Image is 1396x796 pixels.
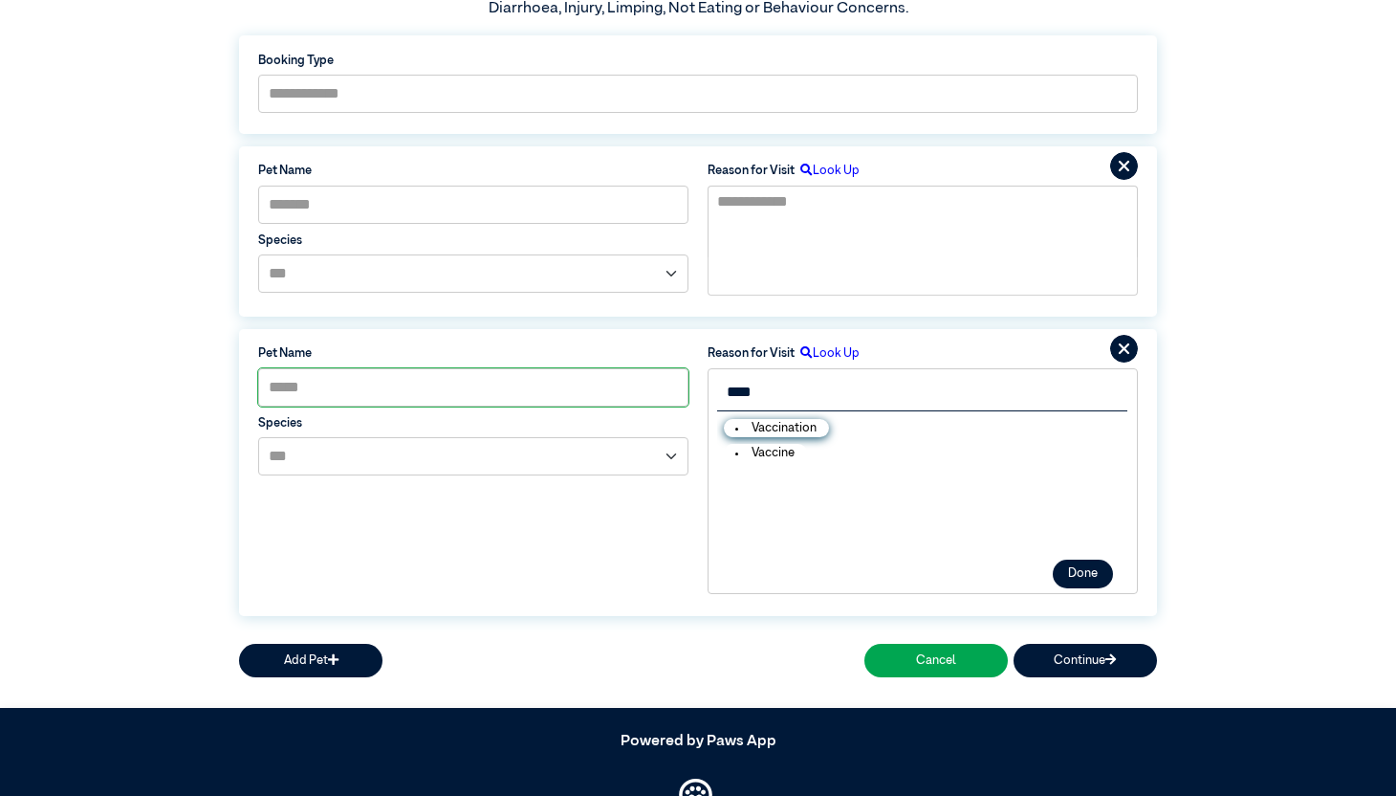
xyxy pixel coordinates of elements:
button: Done [1053,560,1113,588]
label: Look Up [795,162,860,180]
label: Reason for Visit [708,344,795,363]
label: Pet Name [258,162,688,180]
label: Species [258,414,688,432]
button: Add Pet [239,644,382,677]
button: Cancel [864,644,1008,677]
label: Species [258,232,688,250]
label: Reason for Visit [708,162,795,180]
label: Pet Name [258,344,688,363]
li: Vaccination [724,419,829,437]
label: Look Up [795,344,860,363]
button: Continue [1014,644,1157,677]
label: Booking Type [258,52,1138,70]
h5: Powered by Paws App [239,733,1157,751]
li: Vaccine [724,444,807,462]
